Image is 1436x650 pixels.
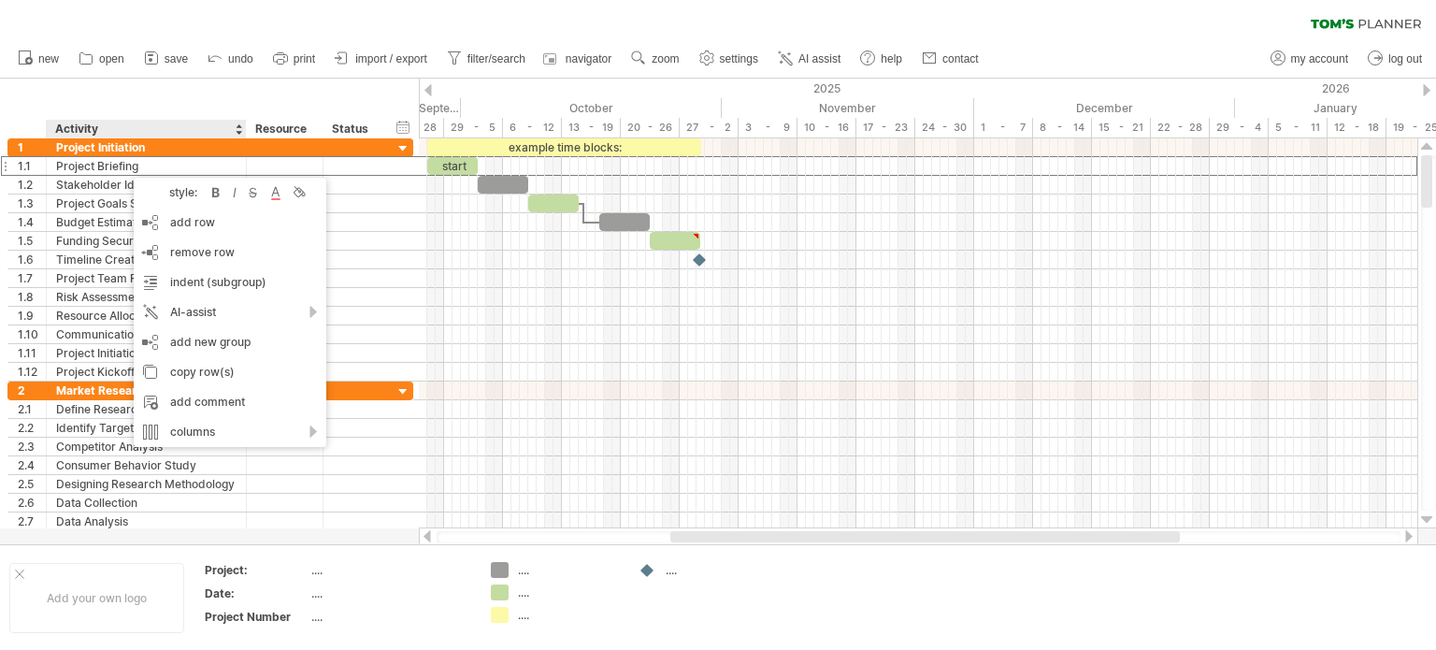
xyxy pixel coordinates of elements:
[427,157,478,175] div: start
[1266,47,1354,71] a: my account
[18,325,46,343] div: 1.10
[255,120,312,138] div: Resource
[797,118,856,137] div: 10 - 16
[18,269,46,287] div: 1.7
[134,267,326,297] div: indent (subgroup)
[56,157,237,175] div: Project Briefing
[18,494,46,512] div: 2.6
[56,325,237,343] div: Communication Plan Development
[134,327,326,357] div: add new group
[311,562,468,578] div: ....
[205,562,308,578] div: Project:
[518,607,620,623] div: ....
[56,307,237,325] div: Resource Allocation
[18,363,46,381] div: 1.12
[13,47,65,71] a: new
[38,52,59,65] span: new
[56,382,237,399] div: Market Research
[18,475,46,493] div: 2.5
[56,213,237,231] div: Budget Estimation
[18,382,46,399] div: 2
[562,118,621,137] div: 13 - 19
[56,138,237,156] div: Project Initiation
[355,52,427,65] span: import / export
[18,344,46,362] div: 1.11
[680,118,739,137] div: 27 - 2
[56,232,237,250] div: Funding Securing
[170,245,235,259] span: remove row
[294,52,315,65] span: print
[56,344,237,362] div: Project Initiation Document Creation
[503,118,562,137] div: 6 - 12
[442,47,531,71] a: filter/search
[917,47,984,71] a: contact
[56,195,237,212] div: Project Goals Setting
[942,52,979,65] span: contact
[915,118,974,137] div: 24 - 30
[332,120,373,138] div: Status
[134,387,326,417] div: add comment
[18,307,46,325] div: 1.9
[626,47,684,71] a: zoom
[566,52,611,65] span: navigator
[18,438,46,455] div: 2.3
[56,475,237,493] div: Designing Research Methodology
[18,195,46,212] div: 1.3
[56,419,237,437] div: Identify Target Market
[330,47,433,71] a: import / export
[427,138,701,156] div: example time blocks:
[1092,118,1151,137] div: 15 - 21
[134,208,326,238] div: add row
[1269,118,1328,137] div: 5 - 11
[55,120,236,138] div: Activity
[18,232,46,250] div: 1.5
[18,419,46,437] div: 2.2
[9,563,184,633] div: Add your own logo
[798,52,840,65] span: AI assist
[205,585,308,601] div: Date:
[856,118,915,137] div: 17 - 23
[540,47,617,71] a: navigator
[56,400,237,418] div: Define Research Objectives
[18,513,46,530] div: 2.7
[56,513,237,530] div: Data Analysis
[139,47,194,71] a: save
[18,456,46,474] div: 2.4
[56,269,237,287] div: Project Team Formation
[18,400,46,418] div: 2.1
[974,118,1033,137] div: 1 - 7
[461,98,722,118] div: October 2025
[141,185,207,199] div: style:
[228,52,253,65] span: undo
[134,357,326,387] div: copy row(s)
[18,157,46,175] div: 1.1
[74,47,130,71] a: open
[18,251,46,268] div: 1.6
[18,288,46,306] div: 1.8
[855,47,908,71] a: help
[203,47,259,71] a: undo
[134,297,326,327] div: AI-assist
[621,118,680,137] div: 20 - 26
[722,98,974,118] div: November 2025
[18,213,46,231] div: 1.4
[773,47,846,71] a: AI assist
[165,52,188,65] span: save
[974,98,1235,118] div: December 2025
[652,52,679,65] span: zoom
[1388,52,1422,65] span: log out
[56,494,237,512] div: Data Collection
[1210,118,1269,137] div: 29 - 4
[311,609,468,625] div: ....
[56,176,237,194] div: Stakeholder Identification
[18,138,46,156] div: 1
[1033,118,1092,137] div: 8 - 14
[268,47,321,71] a: print
[518,562,620,578] div: ....
[739,118,797,137] div: 3 - 9
[56,438,237,455] div: Competitor Analysis
[720,52,758,65] span: settings
[1328,118,1386,137] div: 12 - 18
[1363,47,1428,71] a: log out
[1291,52,1348,65] span: my account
